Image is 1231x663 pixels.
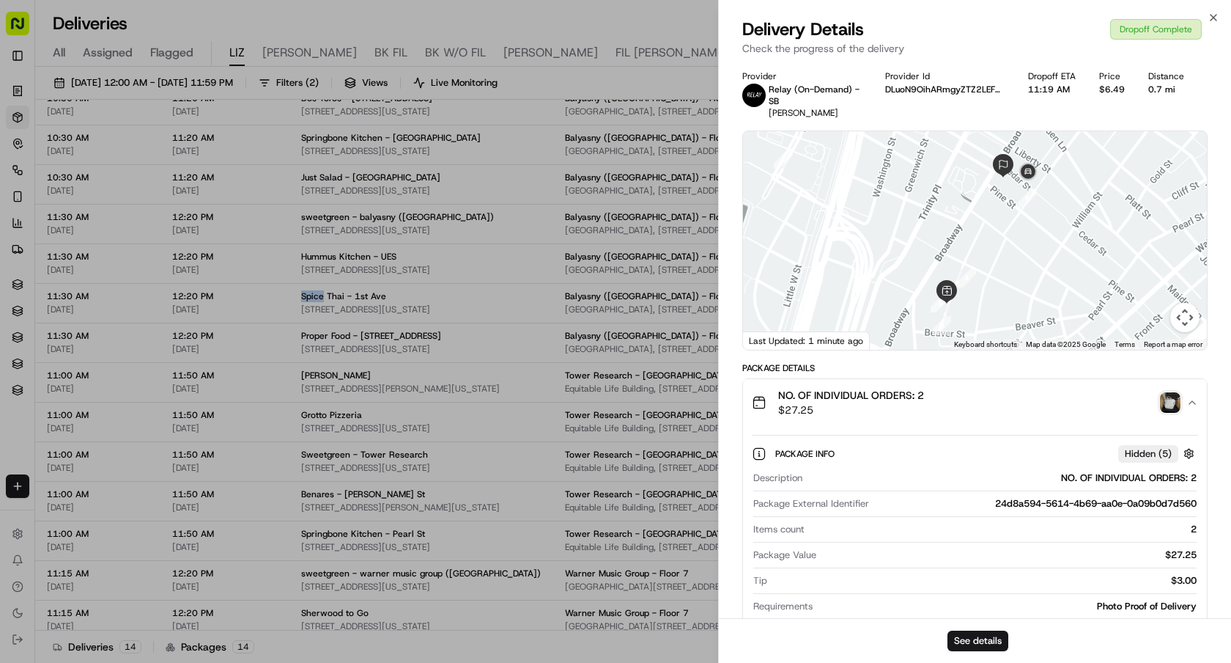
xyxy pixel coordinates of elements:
[1170,303,1199,332] button: Map camera controls
[66,140,240,155] div: Start new chat
[753,472,802,485] span: Description
[1018,188,1037,208] div: 6
[138,288,235,303] span: API Documentation
[31,140,57,166] img: 1724597045416-56b7ee45-8013-43a0-a6f9-03cb97ddad50
[743,331,870,350] div: Last Updated: 1 minute ago
[227,188,267,205] button: See all
[1160,392,1180,413] img: photo_proof_of_delivery image
[810,523,1197,536] div: 2
[957,268,976,287] div: 4
[15,15,44,44] img: Nash
[1148,70,1184,82] div: Distance
[769,107,838,119] span: [PERSON_NAME]
[1099,84,1125,95] div: $6.49
[747,331,795,350] a: Open this area in Google Maps (opens a new window)
[753,600,813,613] span: Requirements
[15,59,267,82] p: Welcome 👋
[743,426,1207,640] div: NO. OF INDIVIDUAL ORDERS: 2$27.25photo_proof_of_delivery image
[753,574,767,587] span: Tip
[954,340,1017,350] button: Keyboard shortcuts
[774,150,793,169] div: 1
[1099,70,1125,82] div: Price
[29,228,41,240] img: 1736555255976-a54dd68f-1ca7-489b-9aae-adbdc363a1c4
[29,288,112,303] span: Knowledge Base
[742,362,1208,374] div: Package Details
[1114,340,1135,348] a: Terms (opens in new tab)
[1148,84,1184,95] div: 0.7 mi
[132,227,162,239] span: [DATE]
[875,497,1197,510] div: 24d8a594-5614-4b69-aa0e-0a09b0d7d560
[742,84,766,107] img: relay_logo_black.png
[146,324,177,335] span: Pylon
[885,70,1005,82] div: Provider Id
[773,574,1197,587] div: $3.00
[15,290,26,301] div: 📗
[931,293,950,312] div: 5
[38,95,264,110] input: Got a question? Start typing here...
[808,472,1197,485] div: NO. OF INDIVIDUAL ORDERS: 2
[947,631,1008,651] button: See details
[15,213,38,237] img: Klarizel Pensader
[822,549,1197,562] div: $27.25
[103,323,177,335] a: Powered byPylon
[249,144,267,162] button: Start new chat
[15,191,98,202] div: Past conversations
[9,282,118,309] a: 📗Knowledge Base
[118,282,241,309] a: 💻API Documentation
[15,140,41,166] img: 1736555255976-a54dd68f-1ca7-489b-9aae-adbdc363a1c4
[45,227,121,239] span: Klarizel Pensader
[778,403,924,417] span: $27.25
[885,84,1005,95] button: DLuoN9OihARmgyZTZ2LEF7vF
[769,84,862,107] p: Relay (On-Demand) - SB
[124,227,129,239] span: •
[778,388,924,403] span: NO. OF INDIVIDUAL ORDERS: 2
[1028,70,1076,82] div: Dropoff ETA
[747,331,795,350] img: Google
[743,379,1207,426] button: NO. OF INDIVIDUAL ORDERS: 2$27.25photo_proof_of_delivery image
[775,448,838,460] span: Package Info
[742,70,862,82] div: Provider
[753,497,869,510] span: Package External Identifier
[818,600,1197,613] div: Photo Proof of Delivery
[1028,84,1076,95] div: 11:19 AM
[1125,447,1172,461] span: Hidden ( 5 )
[124,290,136,301] div: 💻
[1144,340,1202,348] a: Report a map error
[742,18,864,41] span: Delivery Details
[753,523,805,536] span: Items count
[742,41,1208,56] p: Check the progress of the delivery
[1026,340,1106,348] span: Map data ©2025 Google
[753,549,816,562] span: Package Value
[66,155,202,166] div: We're available if you need us!
[932,316,951,335] div: 3
[1118,444,1198,463] button: Hidden (5)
